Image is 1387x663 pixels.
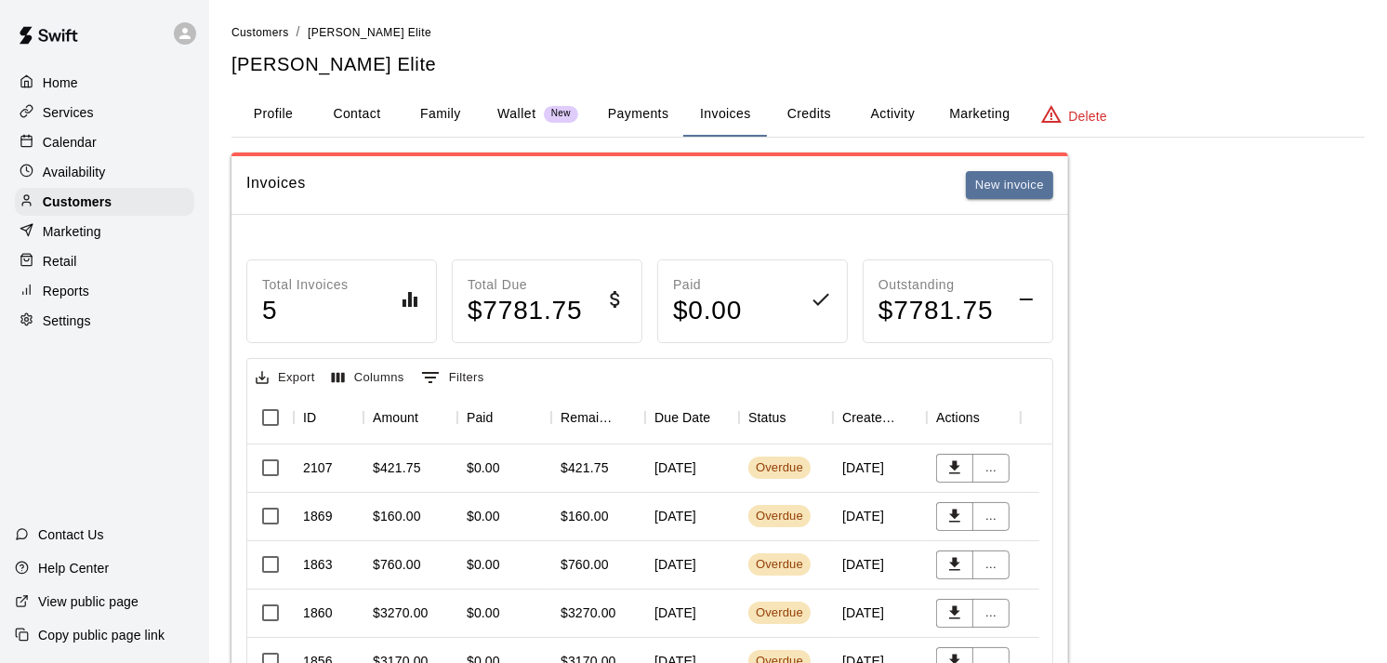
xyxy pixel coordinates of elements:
[561,458,609,477] div: $421.75
[673,295,742,327] h4: $ 0.00
[297,22,300,42] li: /
[15,99,194,126] a: Services
[936,454,973,483] button: Download PDF
[645,444,739,493] div: [DATE]
[231,92,315,137] button: Profile
[43,282,89,300] p: Reports
[833,444,927,493] div: [DATE]
[15,158,194,186] a: Availability
[262,275,349,295] p: Total Invoices
[934,92,1024,137] button: Marketing
[373,603,429,622] div: $3270.00
[251,364,320,392] button: Export
[833,541,927,590] div: [DATE]
[43,73,78,92] p: Home
[833,391,927,444] div: Created On
[966,171,1053,200] button: New invoice
[43,103,94,122] p: Services
[833,493,927,541] div: [DATE]
[786,404,812,431] button: Sort
[851,92,934,137] button: Activity
[231,22,1365,43] nav: breadcrumb
[936,391,980,444] div: Actions
[756,556,803,574] div: Overdue
[231,52,1365,77] h5: [PERSON_NAME] Elite
[457,391,551,444] div: Paid
[551,391,645,444] div: Remaining
[467,603,500,622] div: $0.00
[936,502,973,531] button: Download PDF
[231,24,289,39] a: Customers
[43,312,91,330] p: Settings
[619,404,645,431] button: Sort
[231,26,289,39] span: Customers
[303,507,333,525] div: 1869
[561,391,619,444] div: Remaining
[561,603,616,622] div: $3270.00
[494,404,520,431] button: Sort
[15,218,194,245] a: Marketing
[327,364,409,392] button: Select columns
[972,599,1010,628] button: ...
[878,295,994,327] h4: $ 7781.75
[497,104,536,124] p: Wallet
[373,391,418,444] div: Amount
[303,391,316,444] div: ID
[15,188,194,216] a: Customers
[246,171,306,200] h6: Invoices
[756,459,803,477] div: Overdue
[1069,107,1107,126] p: Delete
[901,404,927,431] button: Sort
[373,458,421,477] div: $421.75
[294,391,363,444] div: ID
[645,391,739,444] div: Due Date
[316,404,342,431] button: Sort
[561,507,609,525] div: $160.00
[15,277,194,305] a: Reports
[468,295,583,327] h4: $ 7781.75
[654,391,710,444] div: Due Date
[593,92,683,137] button: Payments
[43,222,101,241] p: Marketing
[15,69,194,97] a: Home
[15,128,194,156] a: Calendar
[43,133,97,152] p: Calendar
[936,599,973,628] button: Download PDF
[399,92,482,137] button: Family
[373,507,421,525] div: $160.00
[303,458,333,477] div: 2107
[767,92,851,137] button: Credits
[467,391,494,444] div: Paid
[467,507,500,525] div: $0.00
[15,307,194,335] a: Settings
[15,247,194,275] a: Retail
[38,525,104,544] p: Contact Us
[756,508,803,525] div: Overdue
[467,458,500,477] div: $0.00
[43,163,106,181] p: Availability
[842,391,901,444] div: Created On
[710,404,736,431] button: Sort
[833,590,927,638] div: [DATE]
[748,391,786,444] div: Status
[739,391,833,444] div: Status
[756,604,803,622] div: Overdue
[303,603,333,622] div: 1860
[308,26,431,39] span: [PERSON_NAME] Elite
[645,493,739,541] div: [DATE]
[936,550,973,579] button: Download PDF
[416,363,489,392] button: Show filters
[561,555,609,574] div: $760.00
[972,502,1010,531] button: ...
[231,92,1365,137] div: basic tabs example
[38,626,165,644] p: Copy public page link
[373,555,421,574] div: $760.00
[645,541,739,590] div: [DATE]
[878,275,994,295] p: Outstanding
